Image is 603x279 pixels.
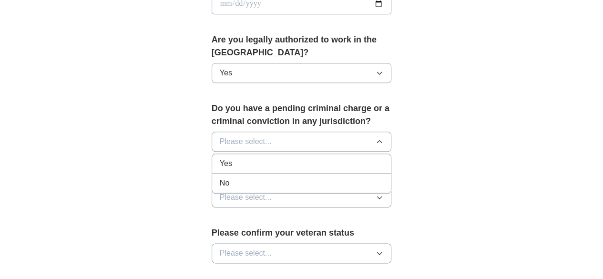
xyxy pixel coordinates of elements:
[220,67,232,79] span: Yes
[220,136,272,147] span: Please select...
[212,227,392,239] label: Please confirm your veteran status
[212,243,392,263] button: Please select...
[220,177,229,189] span: No
[220,158,232,169] span: Yes
[212,102,392,128] label: Do you have a pending criminal charge or a criminal conviction in any jurisdiction?
[220,248,272,259] span: Please select...
[212,33,392,59] label: Are you legally authorized to work in the [GEOGRAPHIC_DATA]?
[212,132,392,152] button: Please select...
[220,192,272,203] span: Please select...
[212,187,392,207] button: Please select...
[212,63,392,83] button: Yes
